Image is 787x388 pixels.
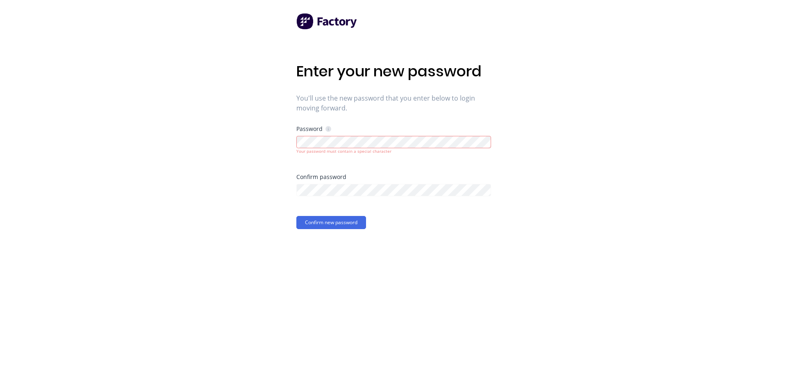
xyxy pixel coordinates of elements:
div: Your password must contain a special character [296,148,491,154]
div: Password [296,125,331,133]
img: Factory [296,13,358,30]
div: Confirm password [296,174,491,180]
h1: Enter your new password [296,62,491,80]
button: Confirm new password [296,216,366,229]
span: You'll use the new password that you enter below to login moving forward. [296,93,491,113]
